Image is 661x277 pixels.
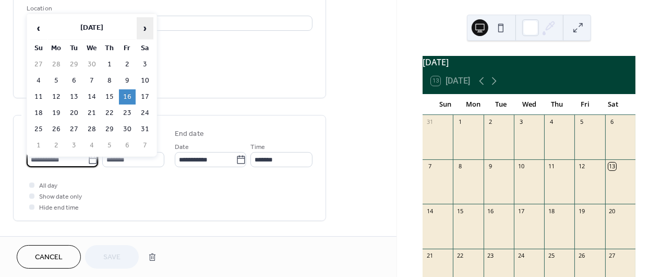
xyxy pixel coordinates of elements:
span: ‹ [31,18,46,39]
td: 24 [137,106,153,121]
td: 1 [101,57,118,72]
div: 27 [608,252,616,260]
td: 31 [137,122,153,137]
td: 1 [30,138,47,153]
td: 2 [48,138,65,153]
span: Cancel [35,252,63,263]
div: 4 [547,118,555,126]
td: 18 [30,106,47,121]
div: 6 [608,118,616,126]
td: 3 [66,138,82,153]
div: 18 [547,207,555,215]
td: 13 [66,89,82,105]
td: 5 [48,73,65,88]
td: 30 [119,122,136,137]
th: Fr [119,41,136,56]
div: 11 [547,163,555,170]
td: 7 [137,138,153,153]
td: 28 [48,57,65,72]
span: Show date only [39,192,82,203]
th: Su [30,41,47,56]
td: 5 [101,138,118,153]
div: 31 [426,118,434,126]
div: 19 [578,207,585,215]
td: 29 [66,57,82,72]
td: 4 [30,73,47,88]
td: 19 [48,106,65,121]
button: Cancel [17,245,81,269]
div: 26 [578,252,585,260]
td: 17 [137,89,153,105]
span: Hide end time [39,203,79,214]
td: 16 [119,89,136,105]
div: 12 [578,163,585,170]
div: 24 [517,252,525,260]
div: 17 [517,207,525,215]
th: We [83,41,100,56]
div: 21 [426,252,434,260]
span: Date [175,142,189,153]
div: 16 [487,207,495,215]
td: 29 [101,122,118,137]
td: 4 [83,138,100,153]
td: 26 [48,122,65,137]
td: 20 [66,106,82,121]
td: 9 [119,73,136,88]
td: 2 [119,57,136,72]
td: 12 [48,89,65,105]
div: End date [175,129,204,140]
div: 22 [456,252,464,260]
td: 6 [66,73,82,88]
div: [DATE] [423,56,635,68]
td: 25 [30,122,47,137]
td: 3 [137,57,153,72]
span: Time [250,142,265,153]
td: 14 [83,89,100,105]
th: [DATE] [48,17,136,40]
span: All day [39,181,57,192]
div: 15 [456,207,464,215]
div: Wed [515,94,543,115]
td: 27 [66,122,82,137]
td: 8 [101,73,118,88]
td: 30 [83,57,100,72]
div: Mon [459,94,487,115]
td: 15 [101,89,118,105]
div: 20 [608,207,616,215]
td: 7 [83,73,100,88]
div: 23 [487,252,495,260]
div: Tue [487,94,515,115]
div: Sun [431,94,459,115]
span: Recurring event [27,234,82,245]
div: 13 [608,163,616,170]
div: 9 [487,163,495,170]
div: 25 [547,252,555,260]
div: Thu [543,94,571,115]
th: Sa [137,41,153,56]
td: 21 [83,106,100,121]
div: 14 [426,207,434,215]
td: 23 [119,106,136,121]
td: 27 [30,57,47,72]
th: Th [101,41,118,56]
div: 8 [456,163,464,170]
div: 5 [578,118,585,126]
div: 10 [517,163,525,170]
div: 2 [487,118,495,126]
div: Location [27,3,310,14]
td: 22 [101,106,118,121]
div: Fri [571,94,599,115]
span: › [137,18,153,39]
div: 7 [426,163,434,170]
td: 10 [137,73,153,88]
th: Mo [48,41,65,56]
div: Sat [599,94,627,115]
td: 28 [83,122,100,137]
th: Tu [66,41,82,56]
div: 1 [456,118,464,126]
td: 6 [119,138,136,153]
div: 3 [517,118,525,126]
td: 11 [30,89,47,105]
